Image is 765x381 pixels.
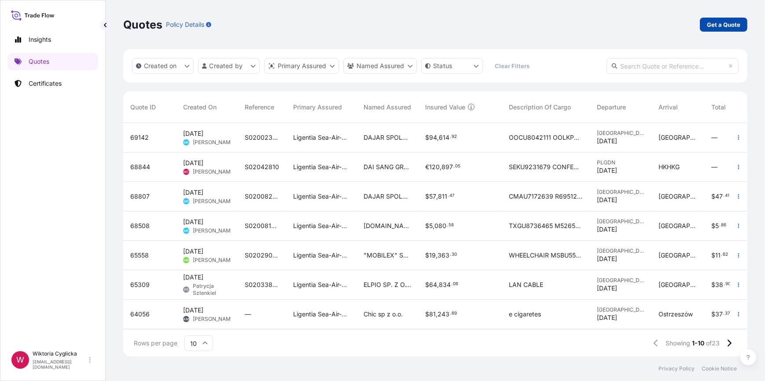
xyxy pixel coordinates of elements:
[715,193,723,200] span: 47
[184,315,189,323] span: AM
[509,133,583,142] span: OOCU8042111 OOLKPH0345 40HC 18000.00 KG 65.64 M3 3000 CTN || GLASS CONTAINER OOCU8892476 OOLKPJ95...
[130,103,156,112] span: Quote ID
[711,223,715,229] span: $
[343,58,417,74] button: cargoOwner Filter options
[597,277,644,284] span: [GEOGRAPHIC_DATA]
[509,280,543,289] span: LAN CABLE
[658,365,695,372] a: Privacy Policy
[702,365,737,372] p: Cookie Notice
[245,103,274,112] span: Reference
[293,103,342,112] span: Primary Assured
[447,224,448,227] span: .
[144,62,177,70] p: Created on
[429,282,437,288] span: 64
[658,280,697,289] span: [GEOGRAPHIC_DATA]
[183,188,203,197] span: [DATE]
[449,224,454,227] span: 58
[706,339,720,348] span: of 23
[364,163,411,171] span: DAI SANG GROUP INTERNATIONAL LIMITED
[429,223,433,229] span: 5
[723,194,725,197] span: .
[425,311,429,317] span: $
[436,311,438,317] span: ,
[7,31,98,48] a: Insights
[452,312,457,315] span: 69
[658,103,678,112] span: Arrival
[597,225,617,234] span: [DATE]
[721,253,722,256] span: .
[193,139,235,146] span: [PERSON_NAME]
[721,224,726,227] span: 86
[245,310,251,319] span: —
[245,221,279,230] span: S02008163 || LCL16360
[711,311,715,317] span: $
[130,280,150,289] span: 65309
[658,310,693,319] span: Ostrzeszów
[130,310,150,319] span: 64056
[7,75,98,92] a: Certificates
[719,224,721,227] span: .
[509,192,583,201] span: CMAU7172639 R6951227 40HC 2745.60 KG 20.89 M3 572 CTN || SET OF 3 TIN BOX SEGU4857897 M5266633 40...
[293,133,349,142] span: Ligentia Sea-Air-Rail Sp. z o.o.
[597,247,644,254] span: [GEOGRAPHIC_DATA]
[692,339,704,348] span: 1-10
[450,135,451,138] span: .
[436,252,438,258] span: ,
[130,251,149,260] span: 65558
[183,247,203,256] span: [DATE]
[607,58,739,74] input: Search Quote or Reference...
[193,316,235,323] span: [PERSON_NAME]
[7,53,98,70] a: Quotes
[421,58,483,74] button: certificateStatus Filter options
[364,251,411,260] span: "MOBILEX" SP. Z O.O.
[597,196,617,204] span: [DATE]
[450,312,451,315] span: .
[364,103,411,112] span: Named Assured
[658,221,697,230] span: [GEOGRAPHIC_DATA]
[183,129,203,138] span: [DATE]
[29,57,49,66] p: Quotes
[183,218,203,226] span: [DATE]
[293,251,349,260] span: Ligentia Sea-Air-Rail Sp. z o.o.
[597,103,626,112] span: Departure
[183,159,203,167] span: [DATE]
[441,164,453,170] span: 897
[130,133,149,142] span: 69142
[245,163,279,171] span: S02042810
[597,130,644,137] span: [GEOGRAPHIC_DATA]
[455,165,460,168] span: 05
[724,283,725,286] span: .
[33,359,87,370] p: [EMAIL_ADDRESS][DOMAIN_NAME]
[293,221,349,230] span: Ligentia Sea-Air-Rail Sp. z o.o.
[711,193,715,200] span: $
[364,192,411,201] span: DAJAR SPOLKA Z O.O.
[130,192,150,201] span: 68807
[439,134,449,141] span: 614
[509,103,571,112] span: Description Of Cargo
[725,194,729,197] span: 41
[437,134,439,141] span: ,
[437,282,439,288] span: ,
[597,159,644,166] span: PLGDN
[438,193,447,200] span: 811
[509,310,541,319] span: e cigaretes
[183,273,203,282] span: [DATE]
[452,135,457,138] span: 92
[184,285,188,294] span: PS
[450,253,451,256] span: .
[16,356,24,364] span: W
[711,103,726,112] span: Total
[429,193,436,200] span: 57
[597,166,617,175] span: [DATE]
[364,133,411,142] span: DAJAR SPOLKA Z O.O.
[725,312,730,315] span: 37
[357,62,404,70] p: Named Assured
[245,251,279,260] span: S02029038
[723,312,725,315] span: .
[725,283,731,286] span: 90
[452,253,457,256] span: 30
[711,163,717,171] span: —
[597,313,617,322] span: [DATE]
[715,282,723,288] span: 38
[495,62,530,70] p: Clear Filters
